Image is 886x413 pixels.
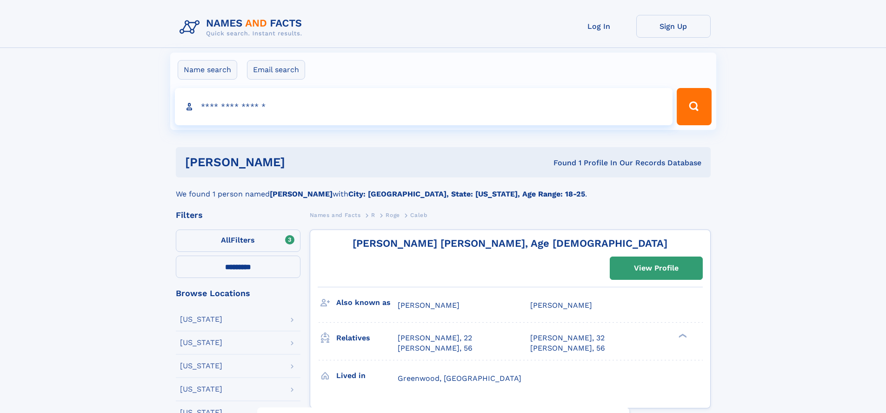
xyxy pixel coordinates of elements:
[371,212,375,218] span: R
[185,156,420,168] h1: [PERSON_NAME]
[398,333,472,343] a: [PERSON_NAME], 22
[176,15,310,40] img: Logo Names and Facts
[180,339,222,346] div: [US_STATE]
[398,301,460,310] span: [PERSON_NAME]
[677,88,711,125] button: Search Button
[180,316,222,323] div: [US_STATE]
[176,177,711,200] div: We found 1 person named with .
[336,330,398,346] h3: Relatives
[530,343,605,353] a: [PERSON_NAME], 56
[247,60,305,80] label: Email search
[176,230,300,252] label: Filters
[398,343,473,353] a: [PERSON_NAME], 56
[636,15,711,38] a: Sign Up
[336,368,398,384] h3: Lived in
[371,209,375,221] a: R
[178,60,237,80] label: Name search
[270,190,333,198] b: [PERSON_NAME]
[410,212,427,218] span: Caleb
[562,15,636,38] a: Log In
[176,211,300,219] div: Filters
[175,88,673,125] input: search input
[398,374,521,383] span: Greenwood, [GEOGRAPHIC_DATA]
[634,257,679,279] div: View Profile
[180,386,222,393] div: [US_STATE]
[386,212,400,218] span: Roge
[610,257,702,279] a: View Profile
[676,332,687,339] div: ❯
[180,362,222,370] div: [US_STATE]
[419,158,701,168] div: Found 1 Profile In Our Records Database
[530,333,605,343] a: [PERSON_NAME], 32
[348,190,585,198] b: City: [GEOGRAPHIC_DATA], State: [US_STATE], Age Range: 18-25
[221,236,231,244] span: All
[176,289,300,298] div: Browse Locations
[386,209,400,221] a: Roge
[336,295,398,311] h3: Also known as
[353,237,667,249] a: [PERSON_NAME] [PERSON_NAME], Age [DEMOGRAPHIC_DATA]
[310,209,361,221] a: Names and Facts
[530,301,592,310] span: [PERSON_NAME]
